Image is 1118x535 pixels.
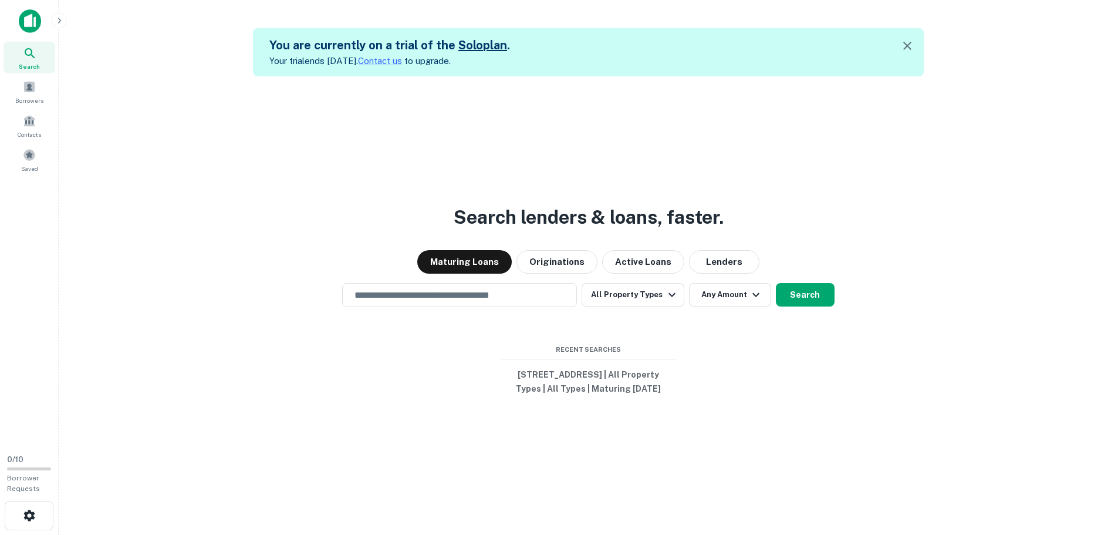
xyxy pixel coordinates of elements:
span: 0 / 10 [7,455,23,464]
a: Saved [4,144,55,176]
a: Search [4,42,55,73]
button: All Property Types [582,283,684,307]
span: Borrower Requests [7,474,40,493]
button: Search [776,283,835,307]
a: Contact us [358,56,402,66]
button: Active Loans [602,250,684,274]
a: Contacts [4,110,55,142]
a: Soloplan [458,38,507,52]
span: Recent Searches [501,345,677,355]
button: Originations [516,250,597,274]
button: Lenders [689,250,759,274]
iframe: Chat Widget [1059,403,1118,460]
button: [STREET_ADDRESS] | All Property Types | All Types | Maturing [DATE] [501,364,677,399]
p: Your trial ends [DATE]. to upgrade. [269,54,510,68]
span: Saved [21,164,38,173]
span: Borrowers [15,96,43,105]
h5: You are currently on a trial of the . [269,36,510,54]
button: Any Amount [689,283,771,307]
h3: Search lenders & loans, faster. [454,203,724,231]
button: Maturing Loans [417,250,512,274]
a: Borrowers [4,76,55,107]
span: Search [19,62,40,71]
img: capitalize-icon.png [19,9,41,33]
span: Contacts [18,130,41,139]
